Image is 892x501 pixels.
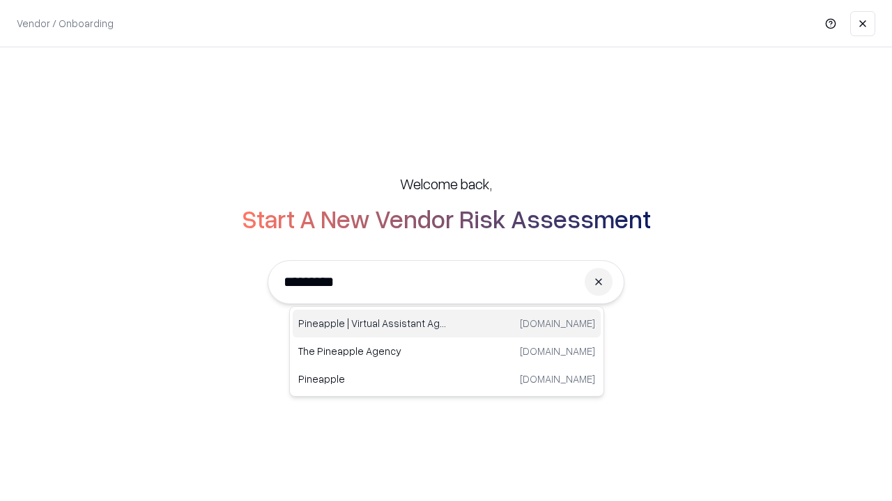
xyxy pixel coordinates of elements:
[298,344,447,358] p: The Pineapple Agency
[17,16,114,31] p: Vendor / Onboarding
[520,372,595,386] p: [DOMAIN_NAME]
[298,316,447,331] p: Pineapple | Virtual Assistant Agency
[298,372,447,386] p: Pineapple
[520,316,595,331] p: [DOMAIN_NAME]
[289,306,604,397] div: Suggestions
[242,205,651,232] h2: Start A New Vendor Risk Assessment
[520,344,595,358] p: [DOMAIN_NAME]
[400,174,492,193] h5: Welcome back,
